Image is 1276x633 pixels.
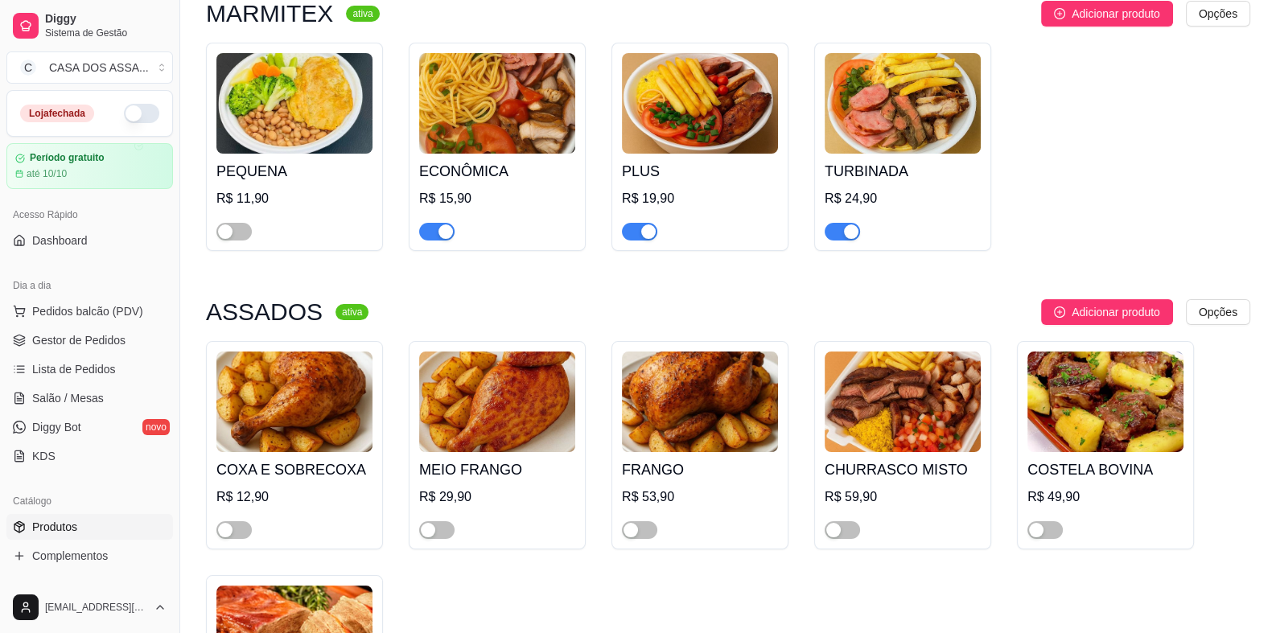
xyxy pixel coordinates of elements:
h4: PLUS [622,160,778,183]
button: Opções [1186,299,1250,325]
div: R$ 29,90 [419,487,575,507]
img: product-image [622,53,778,154]
h4: COXA E SOBRECOXA [216,458,373,481]
img: product-image [216,351,373,452]
span: Salão / Mesas [32,390,104,406]
span: Produtos [32,519,77,535]
a: Complementos [6,543,173,569]
span: Diggy [45,12,167,27]
h4: TURBINADA [825,160,981,183]
button: Opções [1186,1,1250,27]
a: Salão / Mesas [6,385,173,411]
div: Dia a dia [6,273,173,298]
span: Gestor de Pedidos [32,332,126,348]
sup: ativa [335,304,368,320]
button: Adicionar produto [1041,1,1173,27]
a: Lista de Pedidos [6,356,173,382]
button: Adicionar produto [1041,299,1173,325]
img: product-image [419,351,575,452]
h4: MEIO FRANGO [419,458,575,481]
span: Adicionar produto [1072,5,1160,23]
img: product-image [622,351,778,452]
article: até 10/10 [27,167,67,180]
div: R$ 24,90 [825,189,981,208]
button: Alterar Status [124,104,159,123]
span: Opções [1199,5,1237,23]
sup: ativa [346,6,379,22]
span: Pedidos balcão (PDV) [32,303,143,319]
article: Período gratuito [30,152,105,164]
span: plus-circle [1054,306,1065,318]
span: [EMAIL_ADDRESS][DOMAIN_NAME] [45,601,147,614]
img: product-image [825,351,981,452]
span: KDS [32,448,56,464]
h4: CHURRASCO MISTO [825,458,981,481]
a: Diggy Botnovo [6,414,173,440]
h4: COSTELA BOVINA [1027,458,1183,481]
h3: MARMITEX [206,4,333,23]
span: C [20,60,36,76]
span: Dashboard [32,232,88,249]
button: Select a team [6,51,173,84]
h4: FRANGO [622,458,778,481]
h4: PEQUENA [216,160,373,183]
div: Acesso Rápido [6,202,173,228]
a: KDS [6,443,173,469]
h3: ASSADOS [206,302,323,322]
span: Complementos [32,548,108,564]
div: Loja fechada [20,105,94,122]
img: product-image [825,53,981,154]
img: product-image [419,53,575,154]
div: R$ 12,90 [216,487,373,507]
button: [EMAIL_ADDRESS][DOMAIN_NAME] [6,588,173,627]
span: Lista de Pedidos [32,361,116,377]
span: Opções [1199,303,1237,321]
div: R$ 53,90 [622,487,778,507]
img: product-image [216,53,373,154]
img: product-image [1027,351,1183,452]
div: CASA DOS ASSA ... [49,60,149,76]
div: R$ 49,90 [1027,487,1183,507]
a: Produtos [6,514,173,540]
a: Dashboard [6,228,173,253]
div: R$ 59,90 [825,487,981,507]
span: Adicionar produto [1072,303,1160,321]
h4: ECONÔMICA [419,160,575,183]
a: DiggySistema de Gestão [6,6,173,45]
button: Pedidos balcão (PDV) [6,298,173,324]
div: Catálogo [6,488,173,514]
a: Período gratuitoaté 10/10 [6,143,173,189]
span: Diggy Bot [32,419,81,435]
a: Gestor de Pedidos [6,327,173,353]
span: plus-circle [1054,8,1065,19]
div: R$ 19,90 [622,189,778,208]
span: Sistema de Gestão [45,27,167,39]
div: R$ 11,90 [216,189,373,208]
div: R$ 15,90 [419,189,575,208]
